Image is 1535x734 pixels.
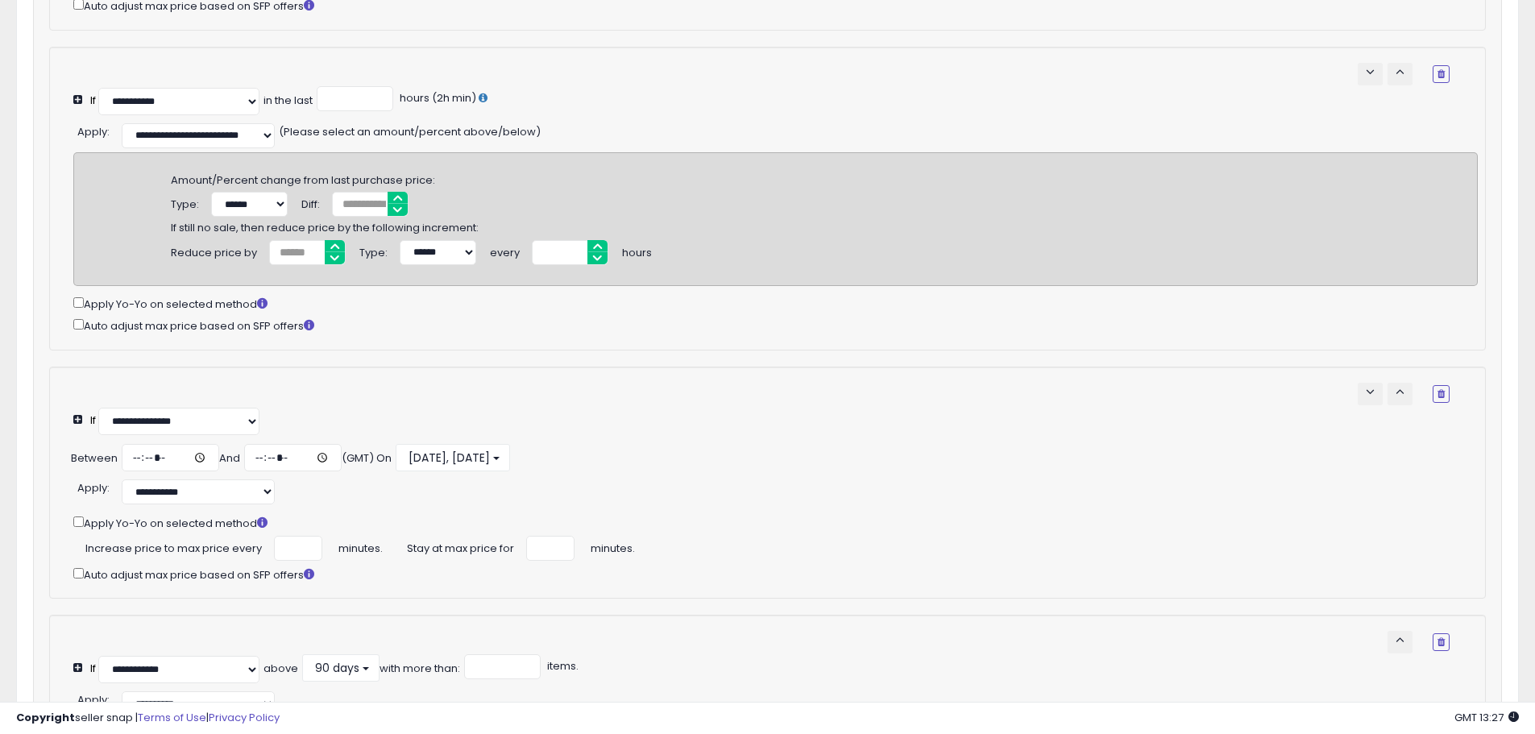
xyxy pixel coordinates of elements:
div: Type: [359,240,388,261]
div: Auto adjust max price based on SFP offers [73,316,1478,334]
div: Reduce price by [171,240,257,261]
button: keyboard_arrow_down [1358,383,1383,405]
button: keyboard_arrow_up [1388,63,1413,85]
i: Remove Condition [1438,389,1445,399]
div: Apply Yo-Yo on selected method [73,513,1478,532]
span: Apply [77,480,107,496]
div: Type: [171,192,199,213]
div: with more than: [380,661,460,677]
span: keyboard_arrow_up [1392,384,1408,400]
strong: Copyright [16,710,75,725]
span: 90 days [313,660,359,676]
i: Remove Condition [1438,637,1445,647]
div: : [77,475,110,496]
span: Stay at max price for [407,536,514,557]
span: hours (2h min) [397,90,476,106]
div: : [77,687,110,708]
div: in the last [263,93,313,109]
i: Remove Condition [1438,69,1445,79]
div: Between [71,451,118,467]
span: Apply [77,692,107,707]
button: 90 days [302,654,380,682]
div: hours [622,240,652,261]
button: [DATE], [DATE] [396,444,510,471]
div: every [490,240,520,261]
button: keyboard_arrow_down [1358,63,1383,85]
div: seller snap | | [16,711,280,726]
span: keyboard_arrow_down [1363,384,1378,400]
div: above [263,661,298,677]
span: keyboard_arrow_up [1392,64,1408,80]
span: If still no sale, then reduce price by the following increment: [171,214,479,235]
span: [DATE], [DATE] [406,450,490,466]
div: Auto adjust max price based on SFP offers [73,565,1478,583]
button: keyboard_arrow_up [1388,383,1413,405]
span: items. [545,658,579,674]
span: minutes. [338,536,383,557]
div: : [77,119,110,140]
span: 2025-09-11 13:27 GMT [1454,710,1519,725]
div: And [219,451,240,467]
span: keyboard_arrow_up [1392,632,1408,648]
button: keyboard_arrow_up [1388,631,1413,653]
span: keyboard_arrow_down [1363,64,1378,80]
span: Increase price to max price every [85,536,262,557]
span: Apply [77,124,107,139]
a: Terms of Use [138,710,206,725]
a: Privacy Policy [209,710,280,725]
span: (Please select an amount/percent above/below) [279,119,541,140]
span: minutes. [591,536,635,557]
span: Amount/Percent change from last purchase price: [171,167,435,188]
div: (GMT) On [342,451,392,467]
div: Diff: [301,192,320,213]
div: Apply Yo-Yo on selected method [73,294,1478,313]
